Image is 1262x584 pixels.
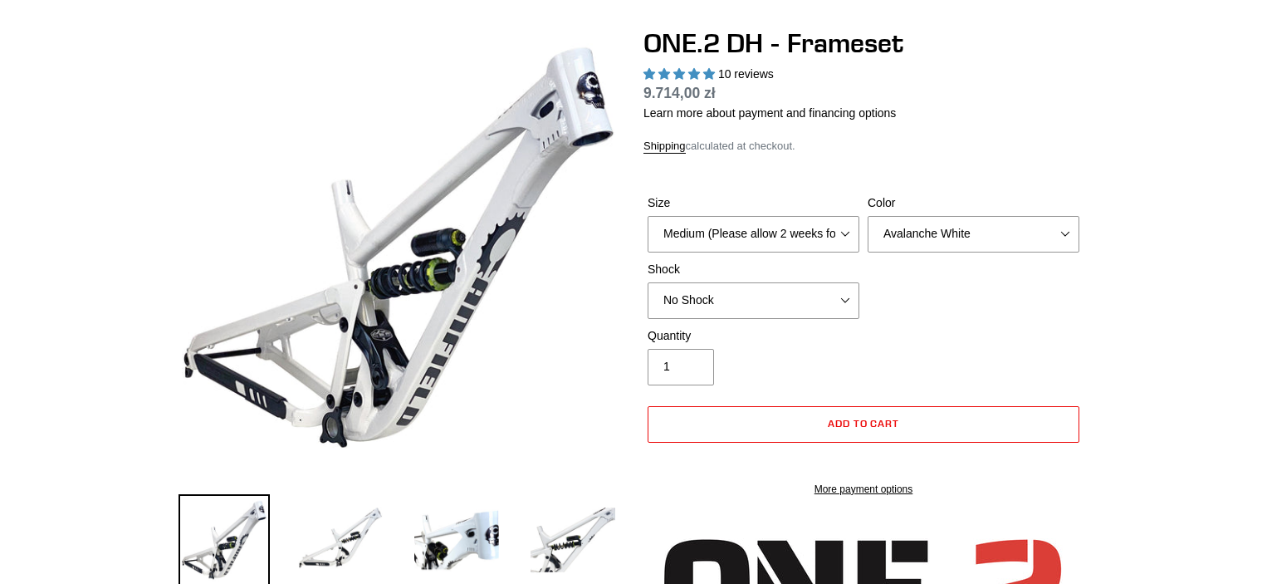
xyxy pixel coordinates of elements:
a: Learn more about payment and financing options [643,106,896,120]
label: Quantity [648,327,859,345]
span: 10 reviews [718,67,774,81]
button: Add to cart [648,406,1079,443]
h1: ONE.2 DH - Frameset [643,27,1083,59]
a: Shipping [643,140,686,154]
label: Shock [648,261,859,278]
span: 5.00 stars [643,67,718,81]
label: Size [648,194,859,212]
div: calculated at checkout. [643,138,1083,155]
a: More payment options [648,482,1079,497]
span: Add to cart [828,417,900,429]
span: 9.714,00 zł [643,85,716,101]
label: Color [868,194,1079,212]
